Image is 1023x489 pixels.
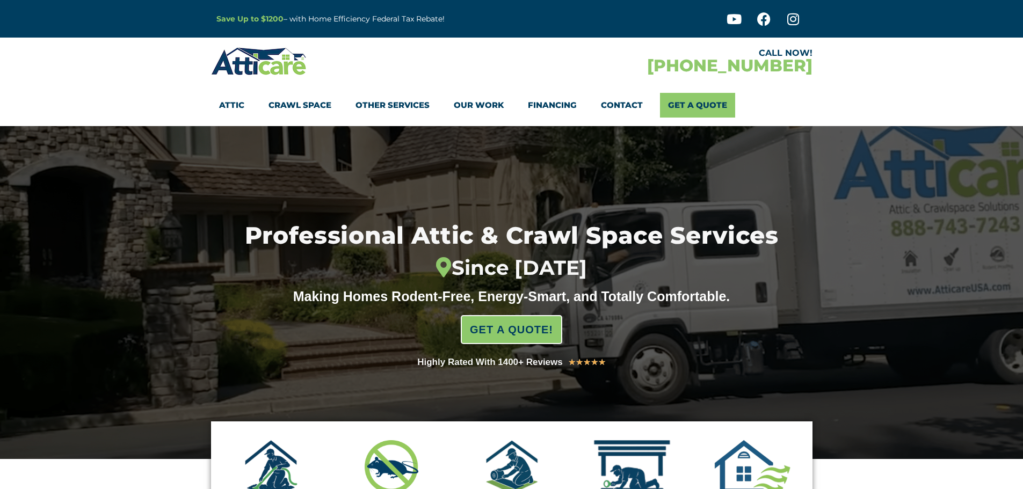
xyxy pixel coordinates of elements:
i: ★ [591,355,598,369]
a: GET A QUOTE! [461,315,562,344]
p: – with Home Efficiency Federal Tax Rebate! [216,13,564,25]
a: Get A Quote [660,93,735,118]
i: ★ [568,355,576,369]
span: GET A QUOTE! [470,319,553,340]
a: Our Work [454,93,504,118]
i: ★ [576,355,583,369]
h1: Professional Attic & Crawl Space Services [190,223,833,280]
div: Making Homes Rodent-Free, Energy-Smart, and Totally Comfortable. [273,288,751,304]
i: ★ [583,355,591,369]
div: Since [DATE] [190,256,833,280]
a: Other Services [355,93,430,118]
div: CALL NOW! [512,49,812,57]
a: Save Up to $1200 [216,14,284,24]
div: Highly Rated With 1400+ Reviews [417,355,563,370]
a: Crawl Space [269,93,331,118]
a: Financing [528,93,577,118]
i: ★ [598,355,606,369]
a: Contact [601,93,643,118]
nav: Menu [219,93,804,118]
a: Attic [219,93,244,118]
div: 5/5 [568,355,606,369]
